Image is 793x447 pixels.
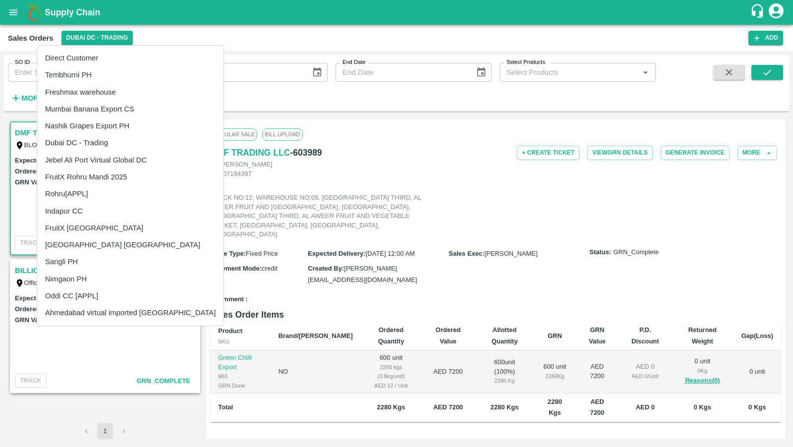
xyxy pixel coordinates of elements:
li: Ahmedabad virtual imported [GEOGRAPHIC_DATA] [37,304,224,321]
li: Direct Customer [37,50,224,66]
li: FruitX Rohru Mandi 2025 [37,168,224,185]
li: Mumbai Banana Export CS [37,101,224,117]
li: Freshmax warehouse [37,84,224,101]
li: Indapur CC [37,203,224,220]
li: Nimgaon PH [37,271,224,287]
li: Jebel Ali Port Virtual Global DC [37,152,224,168]
li: Tembhurni PH [37,66,224,83]
li: Rohru[APPL] [37,185,224,202]
li: Nashik Grapes Export PH [37,117,224,134]
li: FruitX [GEOGRAPHIC_DATA] [37,220,224,236]
li: Sangli PH [37,253,224,270]
li: Dubai DC - Trading [37,134,224,151]
li: [GEOGRAPHIC_DATA] [GEOGRAPHIC_DATA] [37,236,224,253]
li: Oddi CC [APPL] [37,287,224,304]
